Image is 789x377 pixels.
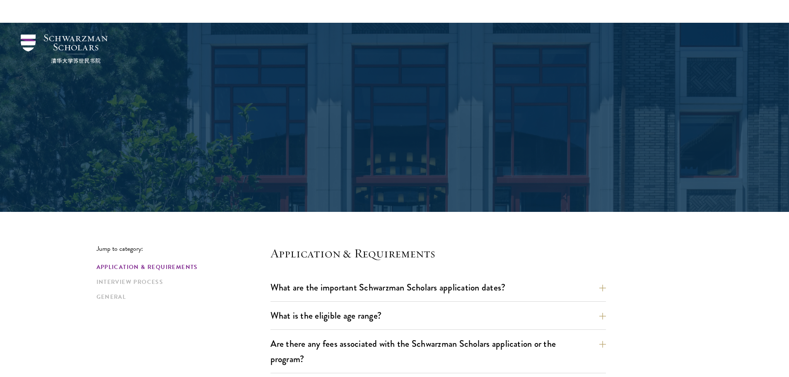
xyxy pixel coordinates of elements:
a: Application & Requirements [97,263,265,271]
h4: Application & Requirements [270,245,606,262]
img: Schwarzman Scholars [21,34,108,63]
a: General [97,293,265,301]
button: Are there any fees associated with the Schwarzman Scholars application or the program? [270,334,606,368]
a: Interview Process [97,278,265,286]
button: What is the eligible age range? [270,306,606,325]
p: Jump to category: [97,245,270,252]
button: What are the important Schwarzman Scholars application dates? [270,278,606,297]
